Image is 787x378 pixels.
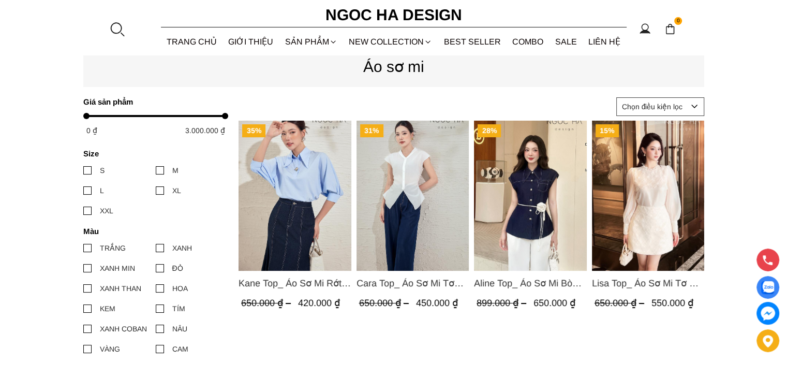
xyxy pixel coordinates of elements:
a: SALE [550,28,583,55]
span: 550.000 ₫ [651,298,693,309]
span: 3.000.000 ₫ [185,126,225,135]
div: VÀNG [100,343,120,355]
div: XANH MIN [100,263,135,274]
a: Link to Kane Top_ Áo Sơ Mi Rớt Vai Cổ Trụ Màu Xanh A1075 [239,276,351,290]
a: Ngoc Ha Design [316,3,471,27]
a: Link to Cara Top_ Áo Sơ Mi Tơ Rớt Vai Nhún Eo Màu Trắng A1073 [356,276,469,290]
div: L [100,185,104,196]
img: Cara Top_ Áo Sơ Mi Tơ Rớt Vai Nhún Eo Màu Trắng A1073 [356,121,469,271]
div: HOA [172,283,188,294]
span: Kane Top_ Áo Sơ Mi Rớt Vai Cổ Trụ Màu Xanh A1075 [239,276,351,290]
div: SẢN PHẨM [279,28,344,55]
div: TÍM [172,303,185,314]
a: Product image - Lisa Top_ Áo Sơ Mi Tơ Mix Ren Hoa A998 [591,121,704,271]
div: M [172,165,179,176]
div: XANH THAN [100,283,141,294]
h4: Size [83,149,221,158]
span: 650.000 ₫ [359,298,411,309]
div: S [100,165,105,176]
span: Lisa Top_ Áo Sơ Mi Tơ Mix Ren Hoa A998 [591,276,704,290]
div: CAM [172,343,188,355]
a: Link to Aline Top_ Áo Sơ Mi Bò Lụa Rớt Vai A1070 [474,276,587,290]
span: 650.000 ₫ [533,298,575,309]
div: XANH COBAN [100,323,147,335]
span: 450.000 ₫ [415,298,457,309]
span: 899.000 ₫ [477,298,529,309]
a: messenger [756,302,779,325]
img: Aline Top_ Áo Sơ Mi Bò Lụa Rớt Vai A1070 [474,121,587,271]
a: Link to Lisa Top_ Áo Sơ Mi Tơ Mix Ren Hoa A998 [591,276,704,290]
h4: Màu [83,227,221,236]
span: Aline Top_ Áo Sơ Mi Bò Lụa Rớt Vai A1070 [474,276,587,290]
div: XXL [100,205,113,216]
a: Display image [756,276,779,299]
div: NÂU [172,323,187,335]
span: Cara Top_ Áo Sơ Mi Tơ Rớt Vai Nhún Eo Màu Trắng A1073 [356,276,469,290]
h4: Giá sản phẩm [83,97,221,106]
span: 650.000 ₫ [241,298,293,309]
span: 420.000 ₫ [298,298,340,309]
div: XANH [172,242,192,254]
div: ĐỎ [172,263,183,274]
img: Display image [761,281,774,294]
div: XL [172,185,181,196]
img: img-CART-ICON-ksit0nf1 [664,23,676,35]
span: 0 ₫ [86,126,97,135]
img: Kane Top_ Áo Sơ Mi Rớt Vai Cổ Trụ Màu Xanh A1075 [239,121,351,271]
a: NEW COLLECTION [343,28,438,55]
img: Lisa Top_ Áo Sơ Mi Tơ Mix Ren Hoa A998 [591,121,704,271]
div: KEM [100,303,115,314]
a: Product image - Kane Top_ Áo Sơ Mi Rớt Vai Cổ Trụ Màu Xanh A1075 [239,121,351,271]
a: TRANG CHỦ [161,28,223,55]
a: Product image - Aline Top_ Áo Sơ Mi Bò Lụa Rớt Vai A1070 [474,121,587,271]
div: TRẮNG [100,242,126,254]
p: Áo sơ mi [83,54,704,79]
a: BEST SELLER [438,28,507,55]
span: 650.000 ₫ [594,298,646,309]
a: LIÊN HỆ [583,28,627,55]
a: GIỚI THIỆU [222,28,279,55]
a: Combo [507,28,550,55]
a: Product image - Cara Top_ Áo Sơ Mi Tơ Rớt Vai Nhún Eo Màu Trắng A1073 [356,121,469,271]
span: 0 [674,17,682,25]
